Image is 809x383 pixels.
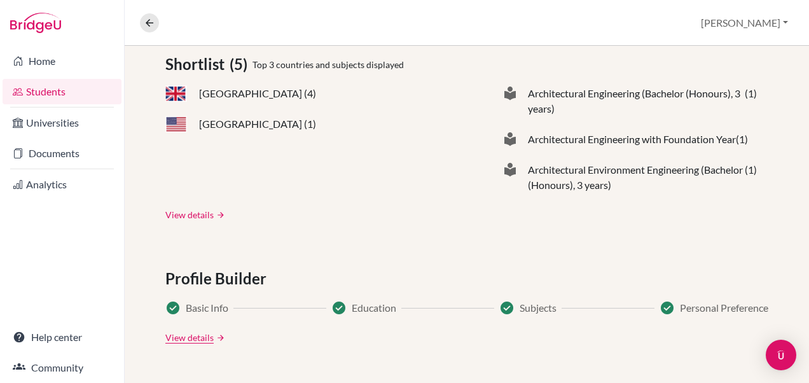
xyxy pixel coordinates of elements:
[528,162,745,193] span: Architectural Environment Engineering (Bachelor (Honours), 3 years)
[214,333,225,342] a: arrow_forward
[165,267,272,290] span: Profile Builder
[499,300,515,316] span: Success
[3,110,121,136] a: Universities
[680,300,768,316] span: Personal Preference
[165,331,214,344] a: View details
[766,340,796,370] div: Open Intercom Messenger
[3,79,121,104] a: Students
[3,141,121,166] a: Documents
[528,132,736,147] span: Architectural Engineering with Foundation Year
[3,172,121,197] a: Analytics
[745,162,757,193] span: (1)
[165,53,230,76] span: Shortlist
[736,132,748,147] span: (1)
[199,86,316,101] span: [GEOGRAPHIC_DATA] (4)
[214,211,225,219] a: arrow_forward
[3,324,121,350] a: Help center
[502,132,518,147] span: local_library
[502,162,518,193] span: local_library
[252,58,404,71] span: Top 3 countries and subjects displayed
[3,48,121,74] a: Home
[165,86,187,102] span: GB
[10,13,61,33] img: Bridge-U
[502,86,518,116] span: local_library
[165,116,187,132] span: US
[230,53,252,76] span: (5)
[199,116,316,132] span: [GEOGRAPHIC_DATA] (1)
[331,300,347,316] span: Success
[745,86,757,116] span: (1)
[186,300,228,316] span: Basic Info
[660,300,675,316] span: Success
[695,11,794,35] button: [PERSON_NAME]
[3,355,121,380] a: Community
[352,300,396,316] span: Education
[528,86,745,116] span: Architectural Engineering (Bachelor (Honours), 3 years)
[520,300,557,316] span: Subjects
[165,300,181,316] span: Success
[165,208,214,221] a: View details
